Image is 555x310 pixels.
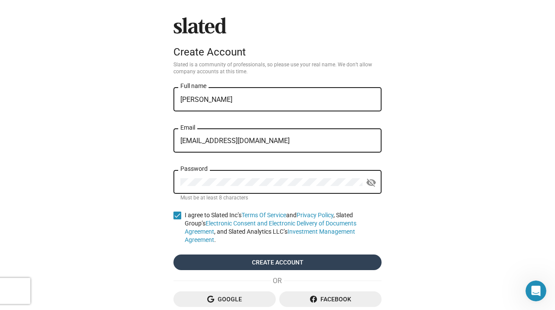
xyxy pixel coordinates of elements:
span: I agree to Slated Inc’s and , Slated Group’s , and Slated Analytics LLC’s . [185,211,382,244]
span: Google [180,291,269,307]
p: Slated is a community of professionals, so please use your real name. We don’t allow company acco... [173,62,382,75]
button: Google [173,291,276,307]
a: Electronic Consent and Electronic Delivery of Documents Agreement [185,220,356,235]
button: Create account [173,255,382,270]
mat-icon: visibility_off [366,176,376,189]
button: Facebook [279,291,382,307]
button: Show password [362,174,380,191]
mat-hint: Must be at least 8 characters [180,195,248,202]
sl-branding: Create Account [173,17,382,62]
span: Facebook [286,291,375,307]
a: Terms Of Service [242,212,286,219]
span: Create account [180,255,375,270]
iframe: Intercom live chat [526,281,546,301]
div: Create Account [173,46,382,58]
a: Privacy Policy [297,212,333,219]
